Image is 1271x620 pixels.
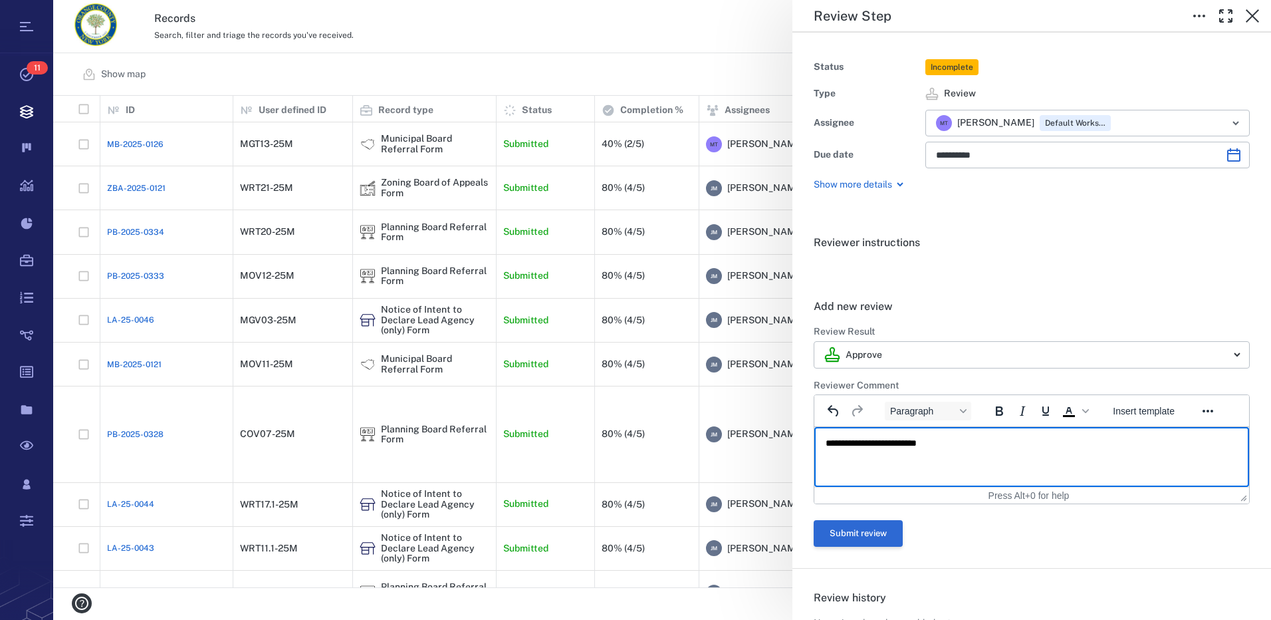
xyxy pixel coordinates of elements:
[885,402,971,420] button: Block Paragraph
[822,402,845,420] button: Undo
[1220,142,1247,168] button: Choose date, selected date is Oct 9, 2025
[890,406,955,416] span: Paragraph
[959,490,1099,501] div: Press Alt+0 for help
[988,402,1010,420] button: Bold
[944,87,976,100] span: Review
[814,325,1250,339] h6: Review Result
[814,8,891,25] h5: Review Step
[11,11,424,23] body: Rich Text Area. Press ALT-0 for help.
[1107,402,1180,420] button: Insert template
[814,84,920,103] div: Type
[814,299,1250,315] h6: Add new review
[814,114,920,132] div: Assignee
[814,520,903,547] button: Submit review
[928,62,976,73] span: Incomplete
[1113,406,1175,416] span: Insert template
[1213,3,1239,29] button: Toggle Fullscreen
[1240,490,1247,502] div: Press the Up and Down arrow keys to resize the editor.
[814,146,920,164] div: Due date
[27,61,48,75] span: 11
[846,402,868,420] button: Redo
[1226,114,1245,132] button: Open
[1034,402,1057,420] button: Underline
[1239,3,1266,29] button: Close
[814,58,920,77] div: Status
[30,9,57,21] span: Help
[814,235,1250,251] h6: Reviewer instructions
[1042,118,1108,129] span: Default Workspace
[814,427,1249,487] iframe: Rich Text Area
[814,379,1250,392] h6: Reviewer Comment
[1058,402,1091,420] div: Text color Black
[1186,3,1213,29] button: Toggle to Edit Boxes
[936,115,952,131] div: M T
[814,263,816,275] span: .
[814,178,892,192] p: Show more details
[846,349,882,362] p: Approve
[1197,402,1219,420] button: Reveal or hide additional toolbar items
[957,116,1034,130] span: [PERSON_NAME]
[1011,402,1034,420] button: Italic
[814,590,1250,606] h6: Review history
